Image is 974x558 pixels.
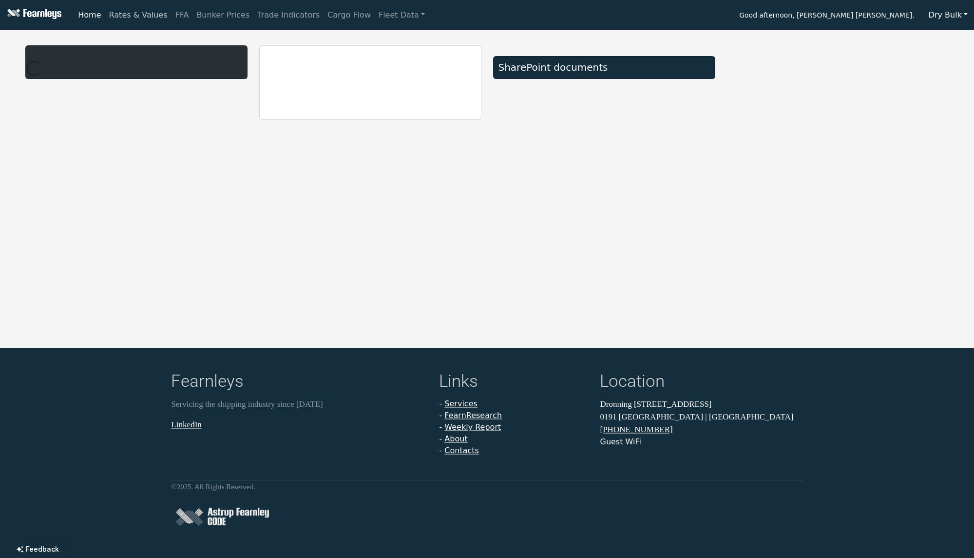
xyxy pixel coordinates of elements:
[74,5,105,25] a: Home
[600,372,803,395] h4: Location
[439,410,589,422] li: -
[439,422,589,434] li: -
[172,420,202,429] a: LinkedIn
[600,399,803,411] p: Dronning [STREET_ADDRESS]
[922,6,974,24] button: Dry Bulk
[444,399,477,409] a: Services
[439,445,589,457] li: -
[439,434,589,445] li: -
[375,5,429,25] a: Fleet Data
[5,9,61,21] img: Fearnleys Logo
[324,5,375,25] a: Cargo Flow
[600,425,673,435] a: [PHONE_NUMBER]
[105,5,172,25] a: Rates & Values
[444,411,502,420] a: FearnResearch
[172,5,193,25] a: FFA
[439,372,589,395] h4: Links
[253,5,324,25] a: Trade Indicators
[172,372,428,395] h4: Fearnleys
[498,61,710,73] div: SharePoint documents
[444,435,467,444] a: About
[600,437,641,448] button: Guest WiFi
[260,46,481,119] iframe: report archive
[600,411,803,423] p: 0191 [GEOGRAPHIC_DATA] | [GEOGRAPHIC_DATA]
[439,399,589,410] li: -
[739,8,914,24] span: Good afternoon, [PERSON_NAME] [PERSON_NAME].
[192,5,253,25] a: Bunker Prices
[172,399,428,411] p: Servicing the shipping industry since [DATE]
[444,446,479,456] a: Contacts
[444,423,501,432] a: Weekly Report
[172,483,255,491] small: © 2025 . All Rights Reserved.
